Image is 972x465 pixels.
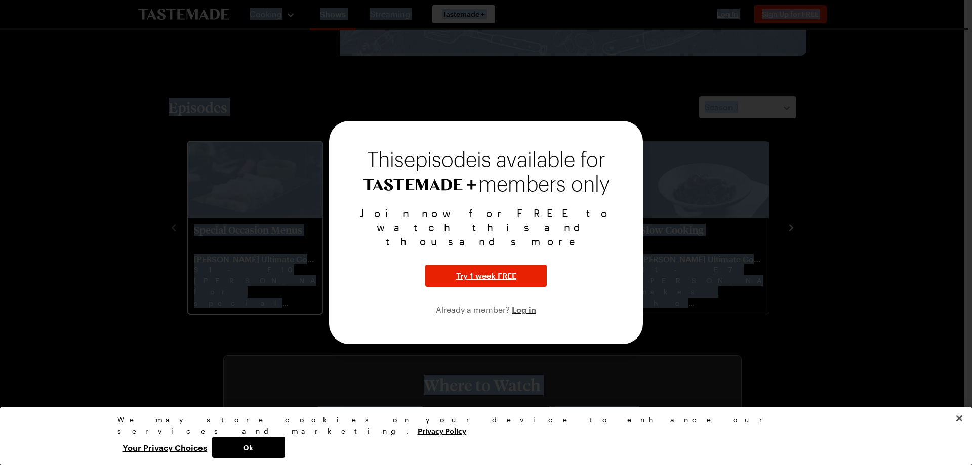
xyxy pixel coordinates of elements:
[117,437,212,458] button: Your Privacy Choices
[367,150,605,171] span: This episode is available for
[512,303,536,315] button: Log in
[117,414,846,458] div: Privacy
[436,305,512,314] span: Already a member?
[948,407,970,430] button: Close
[418,426,466,435] a: More information about your privacy, opens in a new tab
[212,437,285,458] button: Ok
[456,270,516,282] span: Try 1 week FREE
[425,265,547,287] button: Try 1 week FREE
[117,414,846,437] div: We may store cookies on your device to enhance our services and marketing.
[363,179,476,191] img: Tastemade+
[478,174,610,196] span: members only
[341,206,631,248] p: Join now for FREE to watch this and thousands more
